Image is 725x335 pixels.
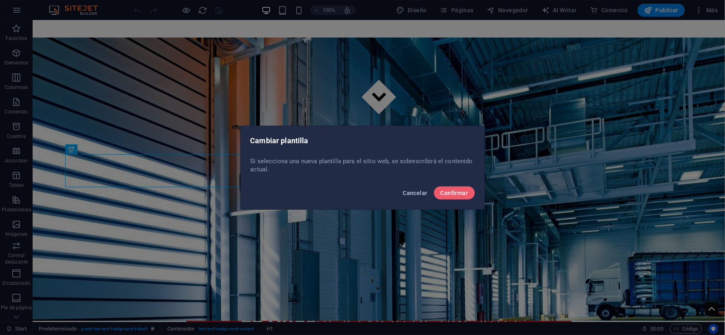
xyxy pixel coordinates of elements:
button: Cancelar [400,186,431,200]
span: Confirmar [441,190,468,196]
p: Si selecciona una nueva plantilla para el sitio web, se sobrescribirá el contenido actual. [251,157,475,173]
button: Confirmar [434,186,475,200]
h2: Cambiar plantilla [251,136,475,146]
span: Cancelar [403,190,428,196]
